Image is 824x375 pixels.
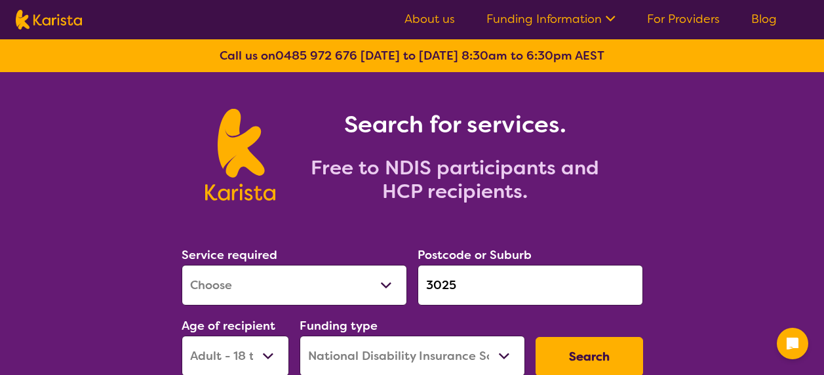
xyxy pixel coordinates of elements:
a: Funding Information [486,11,616,27]
label: Postcode or Suburb [418,247,532,263]
a: For Providers [647,11,720,27]
img: Karista logo [205,109,275,201]
b: Call us on [DATE] to [DATE] 8:30am to 6:30pm AEST [220,48,604,64]
h2: Free to NDIS participants and HCP recipients. [291,156,619,203]
label: Age of recipient [182,318,275,334]
input: Type [418,265,643,306]
a: 0485 972 676 [275,48,357,64]
a: Blog [751,11,777,27]
img: Karista logo [16,10,82,30]
label: Funding type [300,318,378,334]
a: About us [404,11,455,27]
label: Service required [182,247,277,263]
h1: Search for services. [291,109,619,140]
